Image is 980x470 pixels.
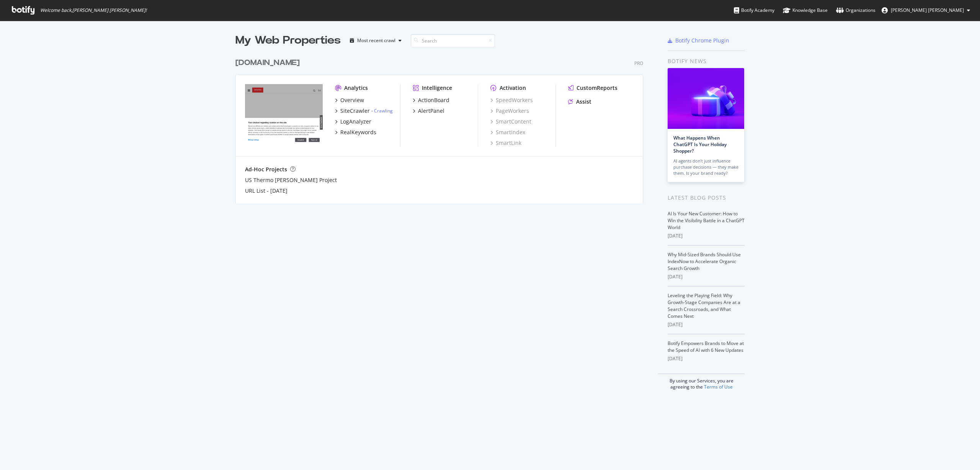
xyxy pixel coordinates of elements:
a: US Thermo [PERSON_NAME] Project [245,176,337,184]
div: AlertPanel [418,107,444,115]
button: Most recent crawl [347,34,405,47]
div: [DATE] [668,273,745,280]
div: Botify Chrome Plugin [675,37,729,44]
div: - [371,107,393,114]
div: Activation [500,84,526,92]
a: Terms of Use [704,384,733,390]
a: SmartIndex [490,128,525,136]
a: Why Mid-Sized Brands Should Use IndexNow to Accelerate Organic Search Growth [668,251,741,272]
div: Intelligence [422,84,452,92]
a: AlertPanel [413,107,444,115]
a: URL List - [DATE] [245,187,287,195]
a: SmartLink [490,139,521,147]
a: SmartContent [490,118,531,125]
div: SiteCrawler [340,107,370,115]
a: ActionBoard [413,96,449,104]
div: [DOMAIN_NAME] [235,57,300,68]
img: What Happens When ChatGPT Is Your Holiday Shopper? [668,68,744,129]
a: What Happens When ChatGPT Is Your Holiday Shopper? [673,135,727,154]
a: Botify Empowers Brands to Move at the Speed of AI with 6 New Updates [668,340,744,353]
div: Organizations [836,7,875,14]
a: SiteCrawler- Crawling [335,107,393,115]
button: [PERSON_NAME] [PERSON_NAME] [875,4,976,16]
div: grid [235,48,649,203]
a: Leveling the Playing Field: Why Growth-Stage Companies Are at a Search Crossroads, and What Comes... [668,292,740,319]
div: Assist [576,98,591,106]
div: [DATE] [668,233,745,239]
div: AI agents don’t just influence purchase decisions — they make them. Is your brand ready? [673,158,738,176]
div: Botify Academy [734,7,774,14]
span: Anderson Myers [891,7,964,13]
div: By using our Services, you are agreeing to the [658,374,745,390]
div: RealKeywords [340,128,376,136]
a: Assist [568,98,591,106]
a: SpeedWorkers [490,96,533,104]
a: Crawling [374,107,393,114]
div: CustomReports [577,84,617,92]
div: My Web Properties [235,33,341,48]
div: Ad-Hoc Projects [245,166,287,173]
a: RealKeywords [335,128,376,136]
a: [DOMAIN_NAME] [235,57,303,68]
div: LogAnalyzer [340,118,371,125]
img: thermofisher.com [245,84,323,146]
a: CustomReports [568,84,617,92]
div: Knowledge Base [783,7,828,14]
span: Welcome back, [PERSON_NAME] [PERSON_NAME] ! [40,7,147,13]
div: Most recent crawl [357,38,395,43]
div: Analytics [344,84,368,92]
div: [DATE] [668,355,745,362]
div: Overview [340,96,364,104]
a: Botify Chrome Plugin [668,37,729,44]
input: Search [411,34,495,47]
div: Botify news [668,57,745,65]
a: AI Is Your New Customer: How to Win the Visibility Battle in a ChatGPT World [668,210,745,231]
div: Pro [634,60,643,67]
a: PageWorkers [490,107,529,115]
a: LogAnalyzer [335,118,371,125]
div: Latest Blog Posts [668,194,745,202]
div: [DATE] [668,321,745,328]
a: Overview [335,96,364,104]
div: ActionBoard [418,96,449,104]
